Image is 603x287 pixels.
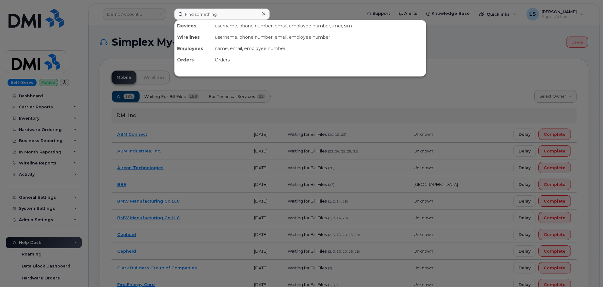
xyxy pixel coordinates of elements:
div: username, phone number, email, employee number, imei, sim [212,20,426,32]
div: Devices [175,20,212,32]
div: username, phone number, email, employee number [212,32,426,43]
div: name, email, employee number [212,43,426,54]
div: Orders [175,54,212,66]
div: Wirelines [175,32,212,43]
div: Orders [212,54,426,66]
div: Employees [175,43,212,54]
